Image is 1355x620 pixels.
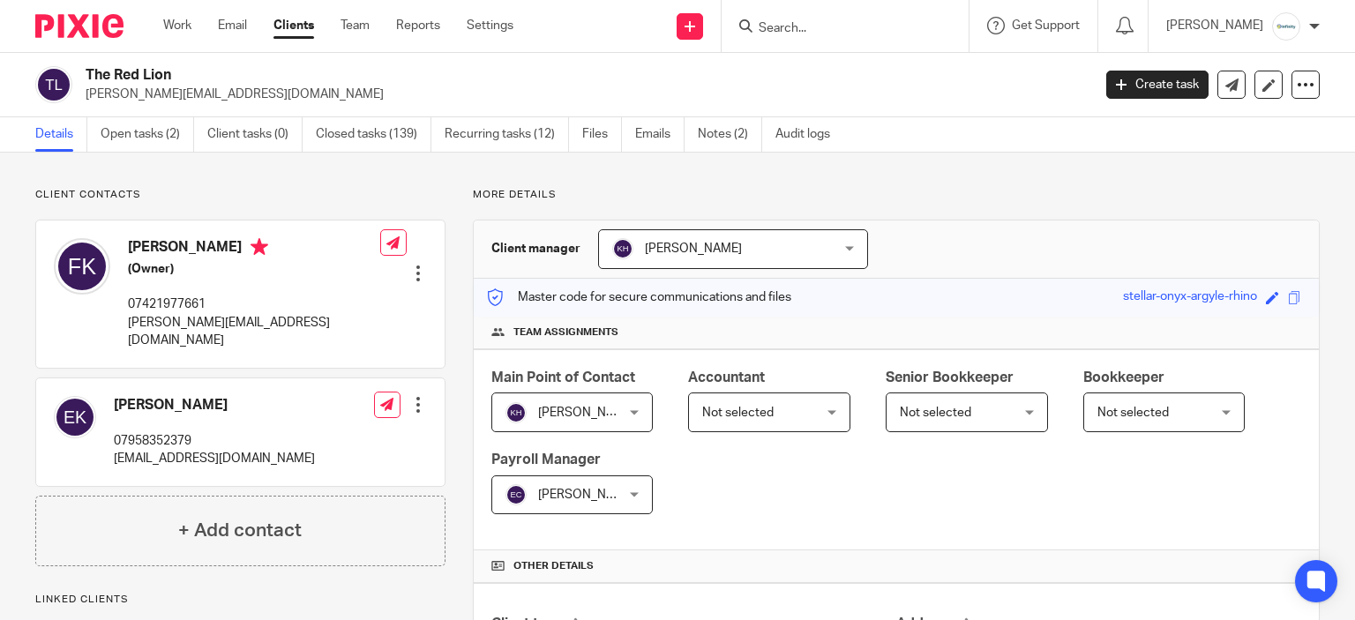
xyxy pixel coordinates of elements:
input: Search [757,21,916,37]
div: stellar-onyx-argyle-rhino [1123,288,1257,308]
span: Not selected [1097,407,1169,419]
a: Open tasks (2) [101,117,194,152]
a: Team [341,17,370,34]
h2: The Red Lion [86,66,881,85]
p: [PERSON_NAME][EMAIL_ADDRESS][DOMAIN_NAME] [86,86,1080,103]
p: Client contacts [35,188,445,202]
span: Payroll Manager [491,452,601,467]
span: Bookkeeper [1083,370,1164,385]
span: Get Support [1012,19,1080,32]
h4: [PERSON_NAME] [114,396,315,415]
a: Create task [1106,71,1209,99]
h4: + Add contact [178,517,302,544]
span: Accountant [688,370,765,385]
p: More details [473,188,1320,202]
img: svg%3E [612,238,633,259]
a: Settings [467,17,513,34]
span: [PERSON_NAME] [538,489,635,501]
a: Files [582,117,622,152]
span: [PERSON_NAME] [645,243,742,255]
p: [EMAIL_ADDRESS][DOMAIN_NAME] [114,450,315,467]
a: Details [35,117,87,152]
a: Audit logs [775,117,843,152]
img: Pixie [35,14,124,38]
a: Reports [396,17,440,34]
a: Closed tasks (139) [316,117,431,152]
a: Notes (2) [698,117,762,152]
span: Main Point of Contact [491,370,635,385]
img: svg%3E [54,238,110,295]
a: Clients [273,17,314,34]
span: Other details [513,559,594,573]
img: svg%3E [35,66,72,103]
a: Email [218,17,247,34]
a: Work [163,17,191,34]
span: Team assignments [513,325,618,340]
a: Client tasks (0) [207,117,303,152]
p: [PERSON_NAME][EMAIL_ADDRESS][DOMAIN_NAME] [128,314,380,350]
p: 07421977661 [128,295,380,313]
a: Emails [635,117,685,152]
img: svg%3E [54,396,96,438]
p: Linked clients [35,593,445,607]
i: Primary [251,238,268,256]
p: 07958352379 [114,432,315,450]
span: Not selected [900,407,971,419]
p: Master code for secure communications and files [487,288,791,306]
h3: Client manager [491,240,580,258]
img: Infinity%20Logo%20with%20Whitespace%20.png [1272,12,1300,41]
a: Recurring tasks (12) [445,117,569,152]
h4: [PERSON_NAME] [128,238,380,260]
span: [PERSON_NAME] [538,407,635,419]
span: Not selected [702,407,774,419]
p: [PERSON_NAME] [1166,17,1263,34]
span: Senior Bookkeeper [886,370,1014,385]
h5: (Owner) [128,260,380,278]
img: svg%3E [505,484,527,505]
img: svg%3E [505,402,527,423]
